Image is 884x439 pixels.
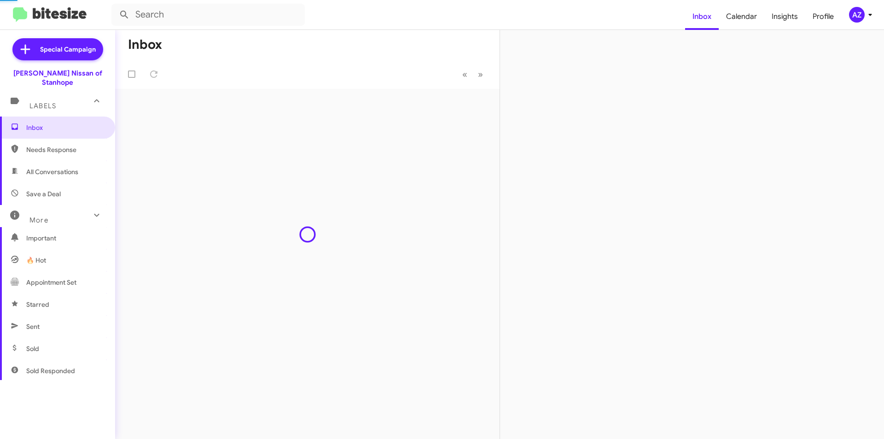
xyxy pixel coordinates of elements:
[26,145,105,154] span: Needs Response
[26,300,49,309] span: Starred
[128,37,162,52] h1: Inbox
[26,167,78,176] span: All Conversations
[111,4,305,26] input: Search
[719,3,764,30] a: Calendar
[478,69,483,80] span: »
[12,38,103,60] a: Special Campaign
[685,3,719,30] a: Inbox
[26,123,105,132] span: Inbox
[472,65,489,84] button: Next
[26,344,39,353] span: Sold
[26,366,75,375] span: Sold Responded
[26,189,61,199] span: Save a Deal
[29,216,48,224] span: More
[29,102,56,110] span: Labels
[764,3,805,30] a: Insights
[40,45,96,54] span: Special Campaign
[457,65,473,84] button: Previous
[457,65,489,84] nav: Page navigation example
[841,7,874,23] button: AZ
[26,322,40,331] span: Sent
[26,278,76,287] span: Appointment Set
[26,256,46,265] span: 🔥 Hot
[26,234,105,243] span: Important
[849,7,865,23] div: AZ
[462,69,467,80] span: «
[805,3,841,30] a: Profile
